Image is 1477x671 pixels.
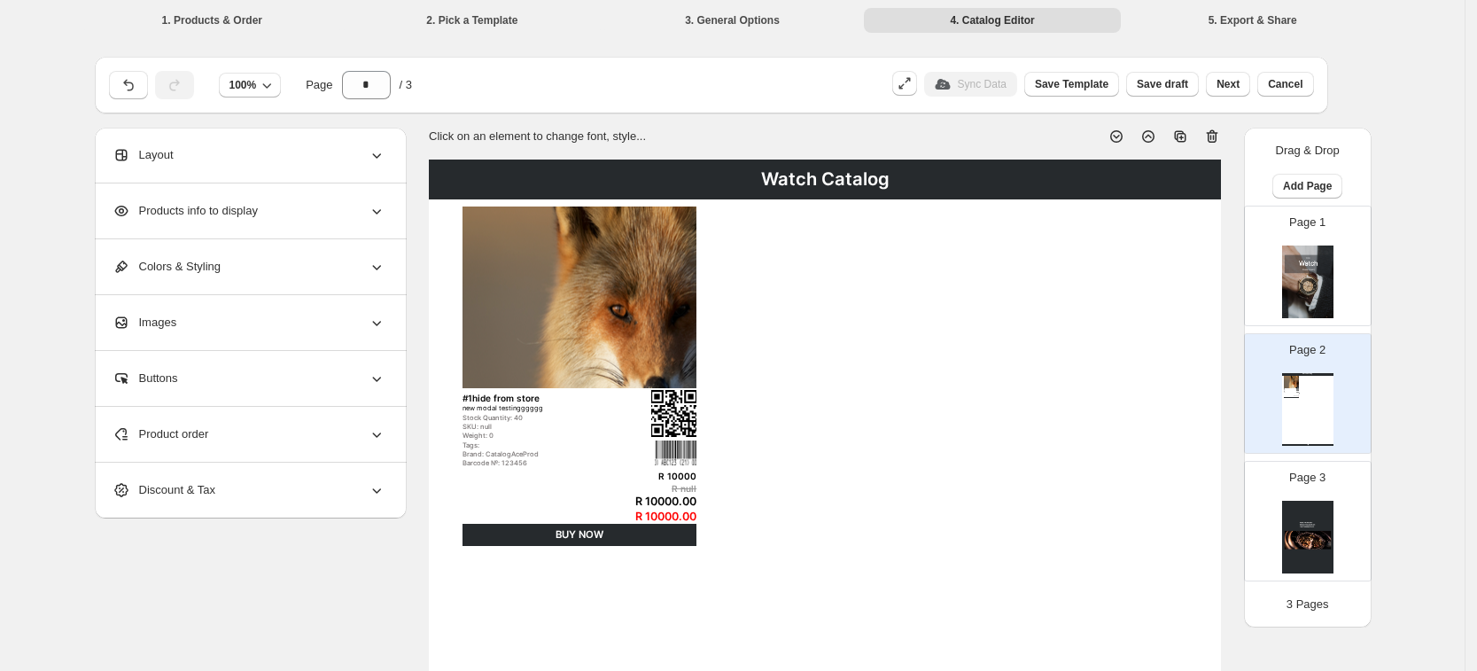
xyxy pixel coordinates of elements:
[1284,393,1294,394] div: Barcode №: 123456
[613,471,696,481] div: R 10000
[1244,206,1372,326] div: Page 1cover page
[1126,72,1199,97] button: Save draft
[463,441,625,449] div: Tags:
[463,450,625,458] div: Brand: CatalogAceProd
[1276,142,1340,160] p: Drag & Drop
[1283,179,1332,193] span: Add Page
[1284,388,1294,389] div: #1hide from store
[113,481,215,499] span: Discount & Tax
[113,146,174,164] span: Layout
[1296,388,1299,391] img: qrcode
[463,423,625,431] div: SKU: null
[613,510,696,523] div: R 10000.00
[113,202,258,220] span: Products info to display
[113,370,178,387] span: Buttons
[113,258,221,276] span: Colors & Styling
[613,495,696,508] div: R 10000.00
[463,432,625,440] div: Weight: 0
[1287,596,1329,613] p: 3 Pages
[1272,174,1342,199] button: Add Page
[463,207,696,388] img: primaryImage
[463,393,625,403] div: #1hide from store
[1282,373,1333,376] div: Watch Catalog
[1289,469,1325,487] p: Page 3
[655,440,696,465] img: barcode
[429,128,646,145] p: Click on an element to change font, style...
[1294,395,1299,397] div: R 10000.00
[113,314,177,332] span: Images
[651,390,696,437] img: qrcode
[1206,72,1250,97] button: Next
[1282,501,1333,573] img: cover page
[229,78,257,92] span: 100%
[1284,376,1299,387] img: primaryImage
[1282,444,1333,446] div: Watch Catalog | Page undefined
[1289,214,1325,231] p: Page 1
[1137,77,1188,91] span: Save draft
[429,160,1221,199] div: Watch Catalog
[219,73,282,98] button: 100%
[1268,77,1302,91] span: Cancel
[1244,461,1372,581] div: Page 3cover page
[113,425,209,443] span: Product order
[1284,397,1299,399] div: BUY NOW
[463,404,625,412] div: new modal testingggggg
[1035,77,1108,91] span: Save Template
[463,459,625,467] div: Barcode №: 123456
[463,524,696,546] div: BUY NOW
[1217,77,1240,91] span: Next
[306,76,332,94] span: Page
[613,483,696,494] div: R null
[1257,72,1313,97] button: Cancel
[400,76,412,94] span: / 3
[1244,333,1372,454] div: Page 2Watch CatalogprimaryImageqrcodebarcode#1hide from storenew modal testinggggggStock Quantity...
[1024,72,1119,97] button: Save Template
[1282,246,1333,318] img: cover page
[463,414,625,422] div: Stock Quantity: 40
[1296,392,1299,394] img: barcode
[1289,341,1325,359] p: Page 2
